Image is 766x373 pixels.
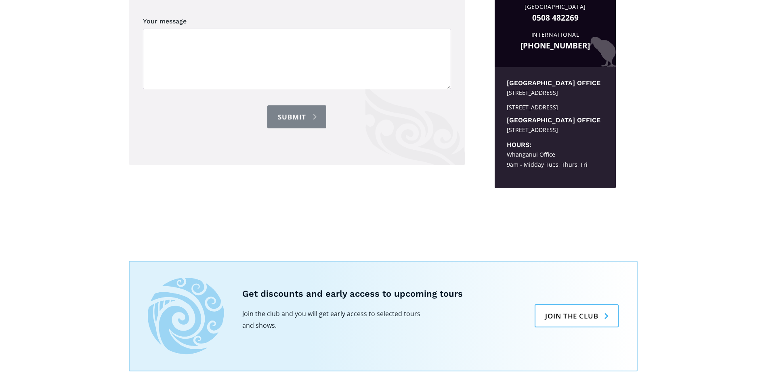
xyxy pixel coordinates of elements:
a: Join the club [535,304,618,327]
input: Submit [267,105,326,128]
div: International [501,29,610,40]
div: Whanganui Office 9am - Midday Tues, Thurs, Fri [507,149,604,170]
h5: Get discounts and early access to upcoming tours [242,288,463,300]
div: [STREET_ADDRESS] [507,102,604,112]
h5: [GEOGRAPHIC_DATA] office [507,116,604,125]
h5: Hours: [507,141,604,149]
p: Join the club and you will get early access to selected tours and shows. [242,308,428,331]
div: [STREET_ADDRESS] [507,88,604,98]
h5: [GEOGRAPHIC_DATA] office [507,79,604,88]
a: [PHONE_NUMBER] [501,40,610,51]
label: Your message [143,16,451,27]
a: 0508 482269 [501,13,610,23]
div: [STREET_ADDRESS] [507,125,604,135]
